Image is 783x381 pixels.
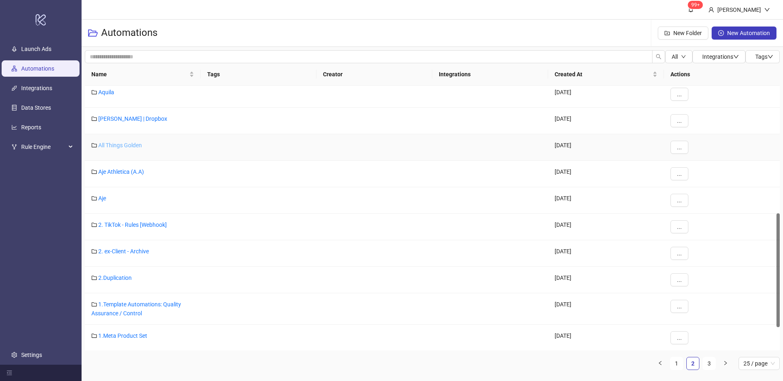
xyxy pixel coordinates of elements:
button: ... [670,167,688,180]
th: Actions [664,63,780,86]
button: New Automation [712,27,776,40]
div: [DATE] [548,325,664,351]
a: Aquila [98,89,114,95]
div: [DATE] [548,187,664,214]
a: Aje Athletica (A.A) [98,168,144,175]
span: ... [677,144,682,151]
div: [DATE] [548,267,664,293]
div: Page Size [739,357,780,370]
div: [DATE] [548,240,664,267]
span: plus-circle [718,30,724,36]
span: down [768,54,773,60]
div: [DATE] [548,134,664,161]
span: 25 / page [743,357,775,370]
h3: Automations [101,27,157,40]
a: Aje [98,195,106,202]
div: [PERSON_NAME] [714,5,764,14]
a: [PERSON_NAME] | Dropbox [98,115,167,122]
span: menu-fold [7,370,12,376]
li: Next Page [719,357,732,370]
button: ... [670,141,688,154]
span: Name [91,70,188,79]
sup: 1614 [688,1,703,9]
span: down [681,54,686,59]
li: 2 [686,357,699,370]
span: ... [677,303,682,310]
span: folder [91,222,97,228]
span: ... [677,250,682,257]
button: Integrationsdown [692,50,745,63]
span: down [764,7,770,13]
a: 2.Duplication [98,275,132,281]
span: New Folder [673,30,702,36]
button: Alldown [665,50,692,63]
span: down [733,54,739,60]
span: All [672,53,678,60]
span: ... [677,171,682,177]
button: New Folder [658,27,708,40]
a: Integrations [21,85,52,91]
span: folder-open [88,28,98,38]
span: user [708,7,714,13]
div: [DATE] [548,161,664,187]
button: ... [670,247,688,260]
span: folder [91,333,97,339]
th: Created At [548,63,664,86]
div: [DATE] [548,108,664,134]
a: 2. ex-Client - Archive [98,248,149,255]
a: 1.Meta Product Set [98,332,147,339]
span: ... [677,277,682,283]
span: folder [91,275,97,281]
span: folder [91,116,97,122]
span: Tags [755,53,773,60]
span: folder [91,89,97,95]
span: Integrations [702,53,739,60]
button: left [654,357,667,370]
span: ... [677,224,682,230]
th: Integrations [432,63,548,86]
a: 1 [670,357,683,370]
a: Launch Ads [21,46,51,52]
li: 1 [670,357,683,370]
button: Tagsdown [745,50,780,63]
span: folder [91,248,97,254]
button: ... [670,220,688,233]
a: 2 [687,357,699,370]
span: ... [677,197,682,204]
div: [DATE] [548,81,664,108]
span: ... [677,334,682,341]
button: ... [670,88,688,101]
li: Previous Page [654,357,667,370]
span: folder [91,142,97,148]
span: folder [91,301,97,307]
span: left [658,361,663,365]
a: Automations [21,65,54,72]
span: ... [677,91,682,97]
span: New Automation [727,30,770,36]
a: Settings [21,352,42,358]
a: 2. TikTok - Rules [Webhook] [98,222,167,228]
button: right [719,357,732,370]
button: ... [670,273,688,286]
a: 1.Template Automations: Quality Assurance / Control [91,301,181,317]
div: [DATE] [548,214,664,240]
span: right [723,361,728,365]
a: All Things Golden [98,142,142,148]
button: ... [670,300,688,313]
span: bell [688,7,694,12]
div: [DATE] [548,293,664,325]
button: ... [670,194,688,207]
span: search [656,54,661,60]
th: Creator [316,63,432,86]
th: Name [85,63,201,86]
span: Created At [555,70,651,79]
span: ... [677,117,682,124]
a: Reports [21,124,41,131]
button: ... [670,114,688,127]
span: folder [91,195,97,201]
li: 3 [703,357,716,370]
th: Tags [201,63,316,86]
span: Rule Engine [21,139,66,155]
a: Data Stores [21,104,51,111]
button: ... [670,331,688,344]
